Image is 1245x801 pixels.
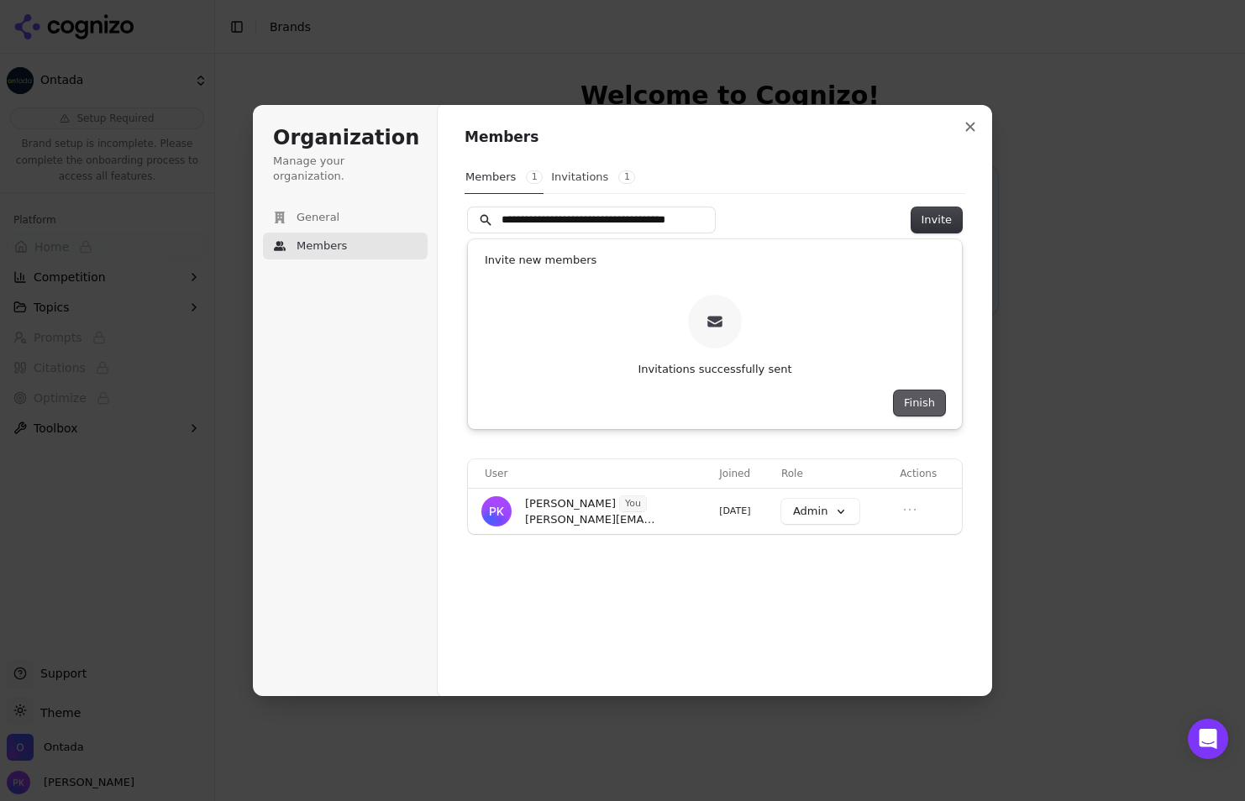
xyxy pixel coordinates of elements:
h1: Members [465,128,965,148]
span: 1 [618,170,635,184]
button: Invite [911,207,962,233]
button: Members [465,161,544,194]
span: 1 [526,170,543,184]
p: Manage your organization. [273,154,418,184]
img: Patty Kellicker [481,496,512,526]
h1: Organization [273,125,418,152]
button: Finish [894,390,945,416]
button: Invitations [550,161,636,193]
p: Invitations successfully sent [638,362,791,377]
button: Admin [781,499,859,524]
div: Open Intercom Messenger [1188,719,1228,759]
th: Role [775,459,893,488]
button: General [263,204,428,231]
span: [PERSON_NAME] [525,496,616,511]
button: Close modal [955,112,985,142]
button: Open menu [900,500,920,520]
h1: Invite new members [485,253,945,268]
span: [PERSON_NAME][EMAIL_ADDRESS][PERSON_NAME][DOMAIN_NAME] [525,512,658,527]
span: You [620,496,646,511]
th: User [468,459,712,488]
button: Members [263,233,428,259]
input: Search [468,207,715,233]
span: [DATE] [719,505,750,516]
span: General [297,210,339,225]
th: Joined [712,459,775,488]
span: Members [297,238,347,254]
th: Actions [893,459,962,488]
